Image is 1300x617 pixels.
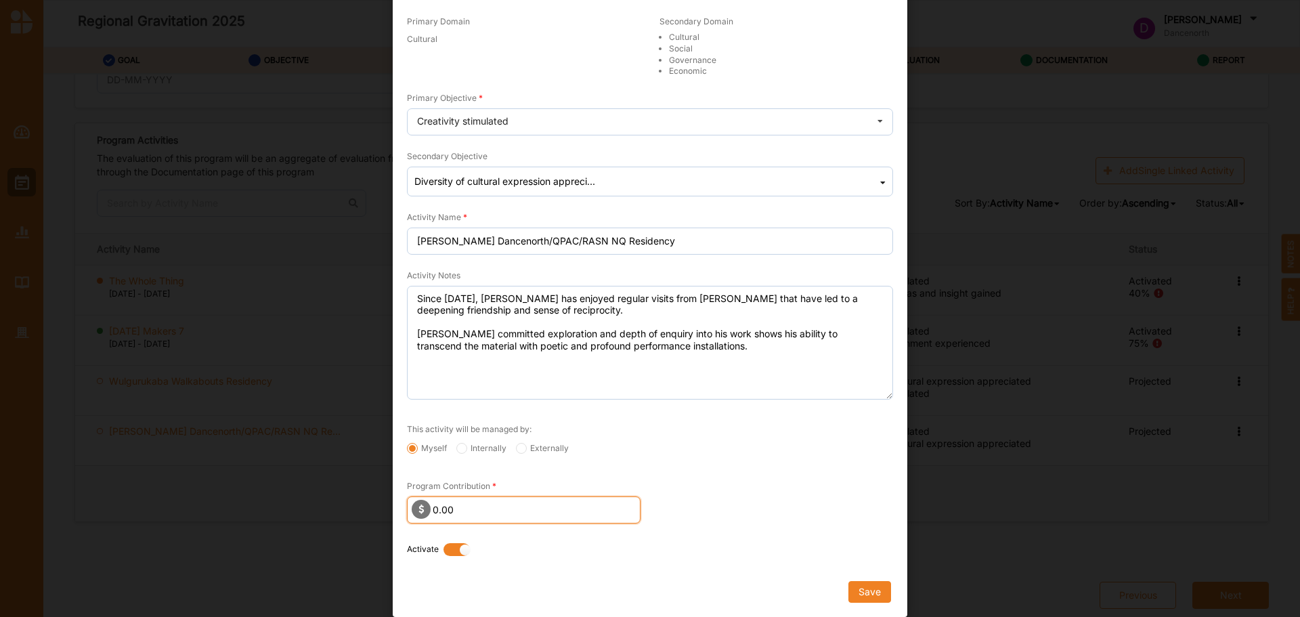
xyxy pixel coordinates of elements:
input: 0.00 [407,496,641,524]
input: Internally [456,443,467,454]
label: Activate [407,543,439,557]
label: Secondary Objective [407,151,487,162]
label: Activity Notes [407,270,460,281]
li: Social [669,43,893,55]
label: Cultural [407,33,437,45]
div: Diversity of cultural expression appreci... [414,177,595,186]
label: Myself [407,443,447,454]
button: Save [848,581,891,603]
label: Program Contribution [407,481,496,492]
label: Activity Name [407,212,467,223]
input: Myself [407,443,418,454]
label: This activity will be managed by: [407,424,532,435]
input: Externally [516,443,527,454]
label: Internally [456,443,506,454]
textarea: Since [DATE], [PERSON_NAME] has enjoyed regular visits from [PERSON_NAME] that have led to a deep... [407,286,893,400]
label: Primary Objective [407,93,483,104]
input: Enter activity name [407,228,893,255]
label: Externally [516,443,569,454]
div: Creativity stimulated [417,116,508,126]
li: Economic [669,66,893,77]
label: Primary Domain [407,16,470,27]
li: Cultural [669,32,893,43]
li: Governance [669,55,893,66]
label: Secondary Domain [659,16,733,27]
